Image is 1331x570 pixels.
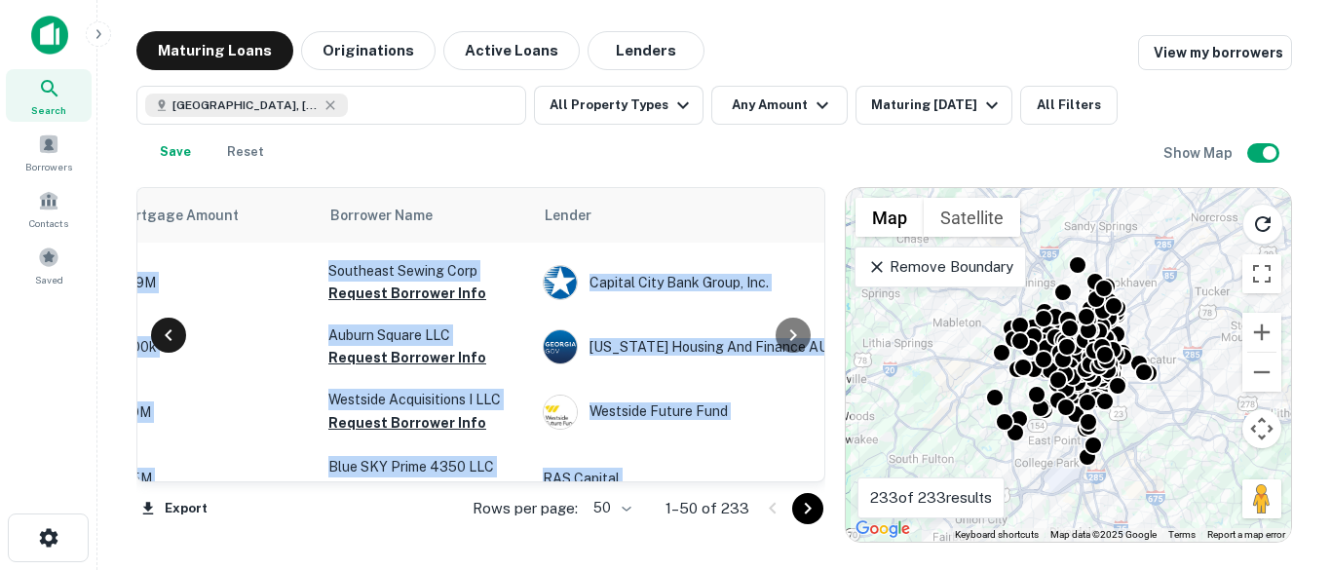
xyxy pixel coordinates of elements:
a: View my borrowers [1138,35,1292,70]
th: Borrower Name [319,188,533,243]
p: $1.5M [114,468,309,489]
img: picture [544,396,577,429]
p: Remove Boundary [867,255,1012,279]
a: Contacts [6,182,92,235]
button: Keyboard shortcuts [955,528,1039,542]
span: Lender [545,204,591,227]
button: [GEOGRAPHIC_DATA], [GEOGRAPHIC_DATA], [GEOGRAPHIC_DATA] [136,86,526,125]
div: 0 0 [846,188,1291,542]
button: Map camera controls [1242,409,1281,448]
button: Lenders [588,31,704,70]
span: Map data ©2025 Google [1050,529,1157,540]
p: 233 of 233 results [870,486,992,510]
div: Maturing [DATE] [871,94,1004,117]
button: Active Loans [443,31,580,70]
iframe: Chat Widget [1234,414,1331,508]
th: Lender [533,188,845,243]
button: Reload search area [1242,204,1283,245]
button: Show street map [856,198,924,237]
button: Request Borrower Info [328,411,486,435]
div: 50 [586,494,634,522]
button: Maturing Loans [136,31,293,70]
button: Request Borrower Info [328,477,486,501]
button: Zoom out [1242,353,1281,392]
button: Toggle fullscreen view [1242,254,1281,293]
span: Search [31,102,66,118]
p: Auburn Square LLC [328,324,523,346]
h6: Show Map [1163,142,1236,164]
button: Reset [214,133,277,171]
button: Zoom in [1242,313,1281,352]
p: RAS Capital [543,468,835,489]
p: Rows per page: [473,497,578,520]
img: dca.ga.gov.png [544,330,577,363]
th: Mortgage Amount [104,188,319,243]
span: Borrower Name [330,204,433,227]
a: Terms (opens in new tab) [1168,529,1196,540]
span: [GEOGRAPHIC_DATA], [GEOGRAPHIC_DATA], [GEOGRAPHIC_DATA] [172,96,319,114]
button: Any Amount [711,86,848,125]
img: capitalize-icon.png [31,16,68,55]
button: Request Borrower Info [328,346,486,369]
button: Request Borrower Info [328,282,486,305]
div: [US_STATE] Housing And Finance AU [543,329,835,364]
span: Contacts [29,215,68,231]
button: Export [136,494,212,523]
a: Saved [6,239,92,291]
button: Go to next page [792,493,823,524]
button: All Property Types [534,86,704,125]
button: Save your search to get updates of matches that match your search criteria. [144,133,207,171]
a: Report a map error [1207,529,1285,540]
p: $4.9M [114,272,309,293]
p: 1–50 of 233 [665,497,749,520]
p: Blue SKY Prime 4350 LLC [328,456,523,477]
span: Borrowers [25,159,72,174]
button: Maturing [DATE] [856,86,1012,125]
p: Southeast Sewing Corp [328,260,523,282]
img: Google [851,516,915,542]
button: Originations [301,31,436,70]
a: Open this area in Google Maps (opens a new window) [851,516,915,542]
a: Borrowers [6,126,92,178]
button: Show satellite imagery [924,198,1020,237]
button: All Filters [1020,86,1118,125]
p: $300k [114,336,309,358]
div: Capital City Bank Group, Inc. [543,265,835,300]
a: Search [6,69,92,122]
p: $20M [114,401,309,423]
span: Saved [35,272,63,287]
img: picture [544,266,577,299]
p: Westside Acquisitions I LLC [328,389,523,410]
div: Westside Future Fund [543,395,835,430]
